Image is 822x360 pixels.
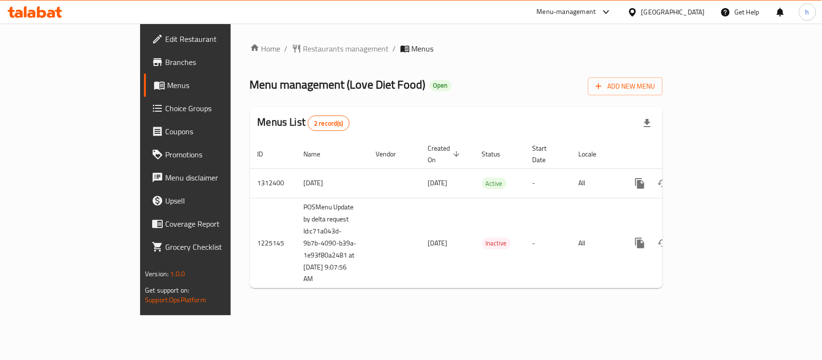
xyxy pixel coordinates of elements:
[579,148,609,160] span: Locale
[806,7,809,17] span: h
[145,268,169,280] span: Version:
[144,51,277,74] a: Branches
[165,126,270,137] span: Coupons
[144,27,277,51] a: Edit Restaurant
[652,231,675,255] button: Change Status
[296,198,368,288] td: POSMenu Update by delta request Id:c71a043d-9b7b-4090-b39a-1e93f80a2481 at [DATE] 9:07:56 AM
[144,97,277,120] a: Choice Groups
[165,103,270,114] span: Choice Groups
[296,168,368,198] td: [DATE]
[165,56,270,68] span: Branches
[641,7,705,17] div: [GEOGRAPHIC_DATA]
[258,148,276,160] span: ID
[145,294,206,306] a: Support.OpsPlatform
[292,43,389,54] a: Restaurants management
[482,238,511,249] span: Inactive
[525,168,571,198] td: -
[250,74,426,95] span: Menu management ( Love Diet Food )
[285,43,288,54] li: /
[165,149,270,160] span: Promotions
[430,81,452,90] span: Open
[167,79,270,91] span: Menus
[482,148,513,160] span: Status
[533,142,560,166] span: Start Date
[571,168,621,198] td: All
[628,172,652,195] button: more
[165,172,270,183] span: Menu disclaimer
[430,80,452,91] div: Open
[165,241,270,253] span: Grocery Checklist
[144,120,277,143] a: Coupons
[412,43,434,54] span: Menus
[144,166,277,189] a: Menu disclaimer
[393,43,396,54] li: /
[145,284,189,296] span: Get support on:
[165,218,270,230] span: Coverage Report
[258,115,350,131] h2: Menus List
[525,198,571,288] td: -
[588,77,663,95] button: Add New Menu
[482,178,507,189] span: Active
[652,172,675,195] button: Change Status
[596,80,655,92] span: Add New Menu
[428,142,463,166] span: Created On
[303,43,389,54] span: Restaurants management
[304,148,333,160] span: Name
[165,195,270,206] span: Upsell
[636,112,659,135] div: Export file
[621,140,729,169] th: Actions
[308,119,349,128] span: 2 record(s)
[165,33,270,45] span: Edit Restaurant
[428,237,448,249] span: [DATE]
[250,43,663,54] nav: breadcrumb
[428,177,448,189] span: [DATE]
[376,148,409,160] span: Vendor
[144,235,277,258] a: Grocery Checklist
[628,231,652,255] button: more
[144,189,277,212] a: Upsell
[144,212,277,235] a: Coverage Report
[537,6,596,18] div: Menu-management
[144,143,277,166] a: Promotions
[308,116,350,131] div: Total records count
[144,74,277,97] a: Menus
[571,198,621,288] td: All
[250,140,729,289] table: enhanced table
[170,268,185,280] span: 1.0.0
